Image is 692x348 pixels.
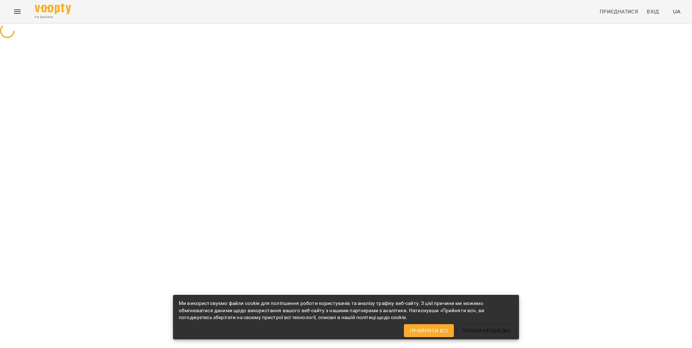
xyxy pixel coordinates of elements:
span: UA [673,8,680,15]
a: Вхід [644,5,667,18]
button: Menu [9,3,26,20]
span: Вхід [647,7,659,16]
a: Приєднатися [597,5,641,18]
button: UA [670,5,683,18]
img: Voopty Logo [35,4,71,14]
span: For Business [35,15,71,20]
span: Приєднатися [600,7,638,16]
